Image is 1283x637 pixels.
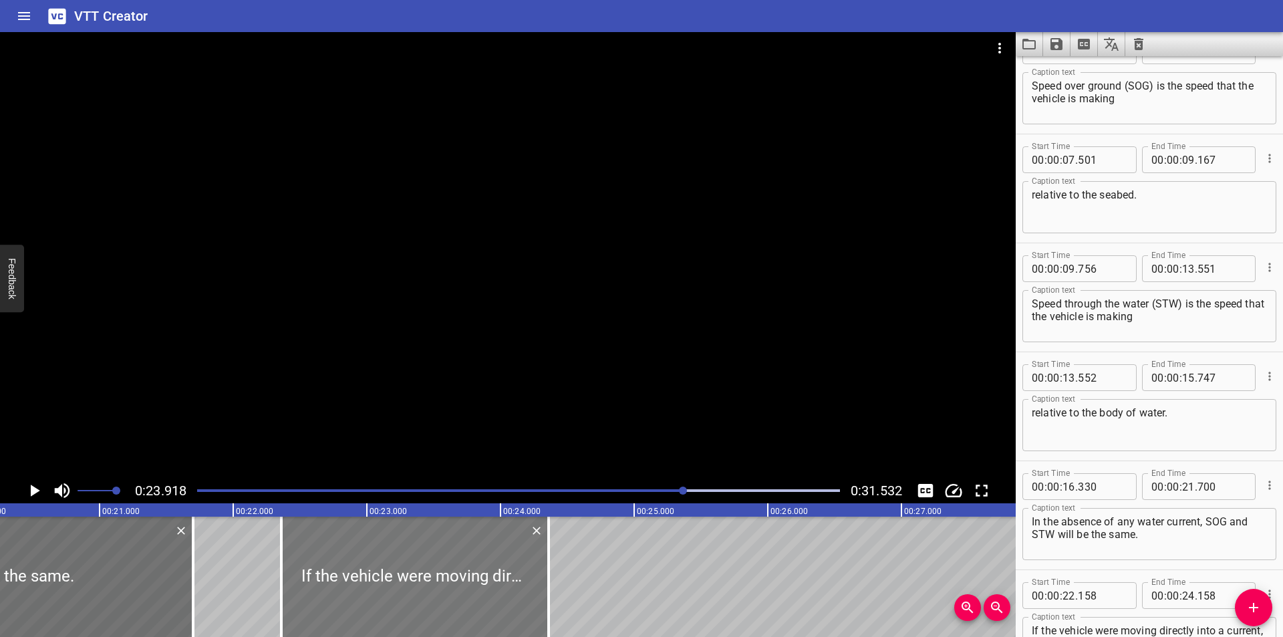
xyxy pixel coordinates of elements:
span: : [1044,473,1047,500]
span: : [1060,473,1062,500]
div: Cue Options [1261,577,1276,612]
input: 00 [1151,473,1164,500]
input: 330 [1078,473,1127,500]
span: : [1164,255,1167,282]
button: Translate captions [1098,32,1125,56]
input: 00 [1167,364,1179,391]
button: Toggle fullscreen [969,478,994,503]
input: 00 [1167,473,1179,500]
input: 00 [1047,473,1060,500]
input: 756 [1078,255,1127,282]
svg: Save captions to file [1048,36,1064,52]
span: . [1195,364,1197,391]
input: 00 [1151,255,1164,282]
textarea: Speed over ground (SOG) is the speed that the vehicle is making [1032,80,1267,118]
span: : [1179,364,1182,391]
span: . [1075,146,1078,173]
input: 158 [1197,582,1246,609]
input: 22 [1062,582,1075,609]
input: 00 [1032,364,1044,391]
input: 747 [1197,364,1246,391]
text: 00:26.000 [770,507,808,516]
button: Delete [172,522,190,539]
input: 15 [1182,364,1195,391]
input: 00 [1047,146,1060,173]
input: 551 [1197,255,1246,282]
button: Clear captions [1125,32,1152,56]
input: 700 [1197,473,1246,500]
input: 00 [1047,364,1060,391]
span: . [1195,255,1197,282]
input: 00 [1032,255,1044,282]
button: Delete [528,522,545,539]
div: Play progress [197,489,840,492]
input: 00 [1151,146,1164,173]
input: 552 [1078,364,1127,391]
text: 00:21.000 [102,507,140,516]
textarea: In the absence of any water current, SOG and STW will be the same. [1032,515,1267,553]
svg: Load captions from file [1021,36,1037,52]
button: Zoom In [954,594,981,621]
div: Delete Cue [172,522,188,539]
text: 00:24.000 [503,507,541,516]
input: 09 [1182,146,1195,173]
button: Change Playback Speed [941,478,966,503]
span: : [1164,473,1167,500]
input: 00 [1032,473,1044,500]
span: . [1075,473,1078,500]
div: Delete Cue [528,522,543,539]
span: Current Time [135,483,186,499]
span: : [1044,582,1047,609]
input: 158 [1078,582,1127,609]
h6: VTT Creator [74,5,148,27]
button: Cue Options [1261,586,1278,603]
span: . [1075,364,1078,391]
button: Zoom Out [984,594,1010,621]
input: 00 [1167,582,1179,609]
textarea: Speed through the water (STW) is the speed that the vehicle is making [1032,297,1267,336]
button: Cue Options [1261,477,1278,494]
button: Toggle mute [49,478,75,503]
span: : [1179,255,1182,282]
button: Extract captions from video [1071,32,1098,56]
textarea: relative to the seabed. [1032,188,1267,227]
input: 167 [1197,146,1246,173]
span: : [1044,146,1047,173]
input: 00 [1032,582,1044,609]
span: : [1060,582,1062,609]
button: Cue Options [1261,259,1278,276]
input: 00 [1032,146,1044,173]
button: Cue Options [1261,150,1278,167]
input: 13 [1062,364,1075,391]
div: Cue Options [1261,468,1276,503]
span: : [1179,146,1182,173]
span: : [1179,582,1182,609]
text: 00:27.000 [904,507,942,516]
span: . [1195,146,1197,173]
span: : [1164,364,1167,391]
span: : [1060,146,1062,173]
input: 24 [1182,582,1195,609]
button: Play/Pause [21,478,47,503]
text: 00:23.000 [370,507,407,516]
text: 00:25.000 [637,507,674,516]
button: Toggle captions [913,478,938,503]
input: 09 [1062,255,1075,282]
input: 501 [1078,146,1127,173]
span: Set video volume [112,487,120,495]
span: : [1179,473,1182,500]
span: : [1060,364,1062,391]
button: Save captions to file [1043,32,1071,56]
button: Add Cue [1235,589,1272,626]
textarea: relative to the body of water. [1032,406,1267,444]
input: 16 [1062,473,1075,500]
span: . [1195,473,1197,500]
span: : [1060,255,1062,282]
input: 00 [1151,364,1164,391]
input: 00 [1047,582,1060,609]
span: . [1075,582,1078,609]
button: Video Options [984,32,1016,64]
button: Cue Options [1261,368,1278,385]
input: 21 [1182,473,1195,500]
span: : [1164,146,1167,173]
